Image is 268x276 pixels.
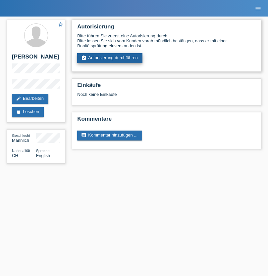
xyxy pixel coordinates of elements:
[36,153,50,158] span: English
[77,82,256,92] h2: Einkäufe
[16,109,21,114] i: delete
[12,107,44,117] a: deleteLöschen
[77,33,256,48] div: Bitte führen Sie zuerst eine Autorisierung durch. Bitte lassen Sie sich vom Kunden vorab mündlich...
[58,21,64,28] a: star_border
[12,54,60,63] h2: [PERSON_NAME]
[77,131,142,140] a: commentKommentar hinzufügen ...
[12,134,30,138] span: Geschlecht
[12,133,36,143] div: Männlich
[77,23,256,33] h2: Autorisierung
[77,116,256,126] h2: Kommentare
[36,149,50,153] span: Sprache
[251,6,265,10] a: menu
[77,53,142,63] a: assignment_turned_inAutorisierung durchführen
[77,92,256,102] div: Noch keine Einkäufe
[81,55,86,60] i: assignment_turned_in
[16,96,21,101] i: edit
[12,94,48,104] a: editBearbeiten
[81,133,86,138] i: comment
[12,153,18,158] span: Schweiz
[255,5,261,12] i: menu
[12,149,30,153] span: Nationalität
[58,21,64,27] i: star_border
